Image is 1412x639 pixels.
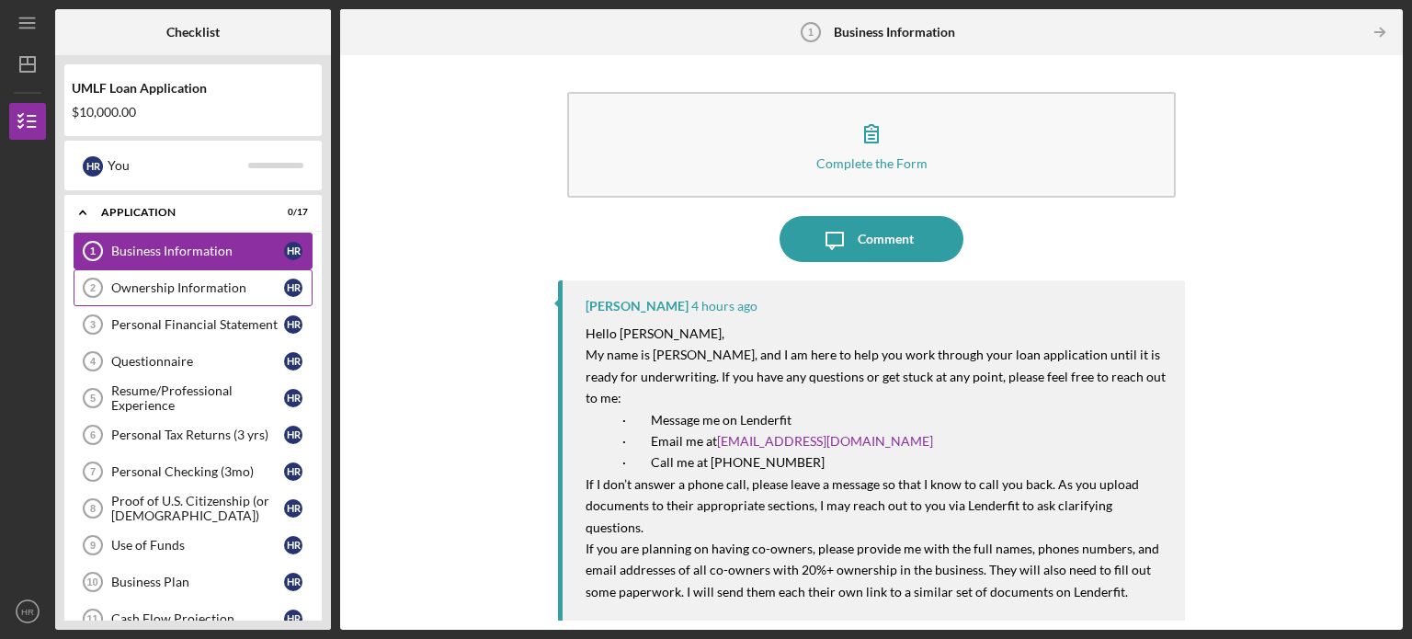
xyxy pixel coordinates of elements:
[9,593,46,630] button: HR
[284,499,302,518] div: H R
[284,352,302,371] div: H R
[691,299,757,314] time: 2025-10-15 16:35
[101,207,262,218] div: Application
[90,503,96,514] tspan: 8
[111,464,284,479] div: Personal Checking (3mo)
[90,245,96,257] tspan: 1
[74,490,313,527] a: 8Proof of U.S. Citizenship (or [DEMOGRAPHIC_DATA])HR
[72,81,314,96] div: UMLF Loan Application
[90,466,96,477] tspan: 7
[284,610,302,628] div: H R
[284,426,302,444] div: H R
[74,306,313,343] a: 3Personal Financial StatementHR
[284,389,302,407] div: H R
[111,280,284,295] div: Ownership Information
[90,319,96,330] tspan: 3
[90,393,96,404] tspan: 5
[284,315,302,334] div: H R
[586,299,689,314] div: [PERSON_NAME]
[586,541,1162,599] span: If you are planning on having co-owners, please provide me with the full names, phones numbers, a...
[622,454,626,470] span: ·
[284,279,302,297] div: H R
[808,27,814,38] tspan: 1
[111,383,284,413] div: Resume/Professional Experience
[74,380,313,416] a: 5Resume/Professional ExperienceHR
[284,573,302,591] div: H R
[717,433,933,449] a: [EMAIL_ADDRESS][DOMAIN_NAME]
[86,576,97,588] tspan: 10
[74,343,313,380] a: 4QuestionnaireHR
[86,613,97,624] tspan: 11
[834,25,955,40] b: Business Information
[111,244,284,258] div: Business Information
[651,433,717,449] span: Email me at
[90,540,96,551] tspan: 9
[74,564,313,600] a: 10Business PlanHR
[111,494,284,523] div: Proof of U.S. Citizenship (or [DEMOGRAPHIC_DATA])
[111,428,284,442] div: Personal Tax Returns (3 yrs)
[816,156,928,170] div: Complete the Form
[284,536,302,554] div: H R
[74,269,313,306] a: 2Ownership InformationHR
[284,462,302,481] div: H R
[622,433,626,449] span: ·
[651,454,825,470] span: Call me at [PHONE_NUMBER]
[111,575,284,589] div: Business Plan
[90,282,96,293] tspan: 2
[166,25,220,40] b: Checklist
[780,216,963,262] button: Comment
[586,476,1142,535] span: If I don’t answer a phone call, please leave a message so that I know to call you back. As you up...
[72,105,314,120] div: $10,000.00
[90,356,97,367] tspan: 4
[284,242,302,260] div: H R
[74,233,313,269] a: 1Business InformationHR
[111,538,284,553] div: Use of Funds
[586,325,724,341] span: Hello [PERSON_NAME],
[83,156,103,177] div: H R
[90,429,96,440] tspan: 6
[111,611,284,626] div: Cash Flow Projection
[567,92,1176,198] button: Complete the Form
[858,216,914,262] div: Comment
[108,150,248,181] div: You
[586,347,1168,405] span: My name is [PERSON_NAME], and I am here to help you work through your loan application until it i...
[74,600,313,637] a: 11Cash Flow ProjectionHR
[275,207,308,218] div: 0 / 17
[111,317,284,332] div: Personal Financial Statement
[74,453,313,490] a: 7Personal Checking (3mo)HR
[622,412,626,428] span: ·
[111,354,284,369] div: Questionnaire
[74,527,313,564] a: 9Use of FundsHR
[74,416,313,453] a: 6Personal Tax Returns (3 yrs)HR
[651,412,791,428] span: Message me on Lenderfit
[21,607,34,617] text: HR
